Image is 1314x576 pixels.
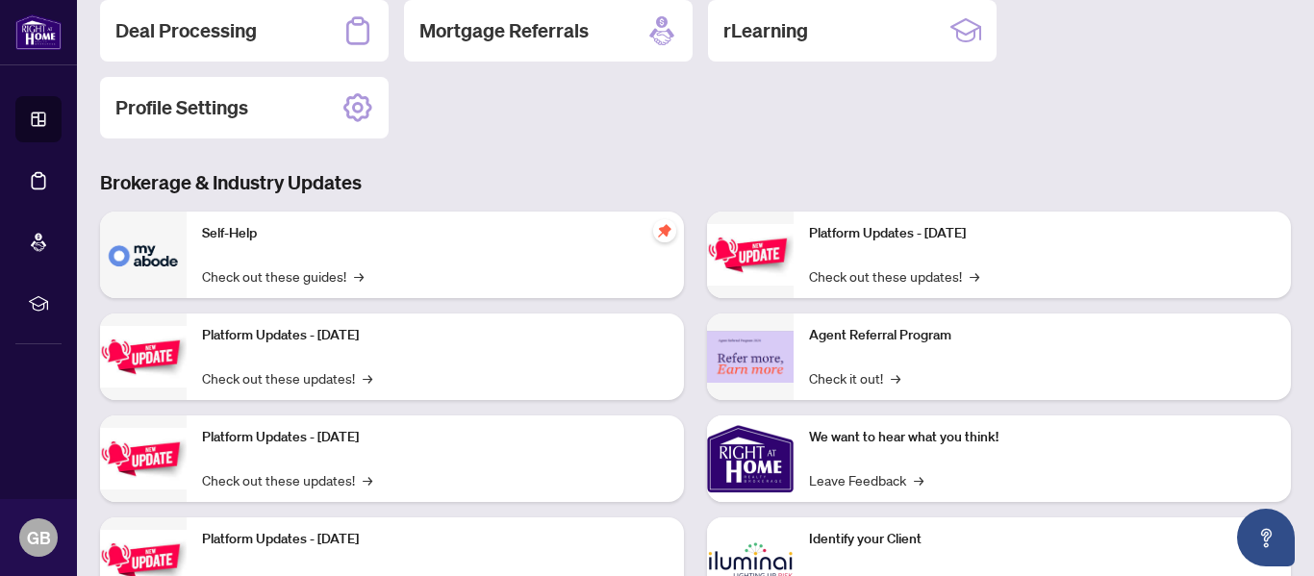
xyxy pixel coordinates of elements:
[354,265,364,287] span: →
[707,415,794,502] img: We want to hear what you think!
[723,17,808,44] h2: rLearning
[707,224,794,285] img: Platform Updates - June 23, 2025
[15,14,62,50] img: logo
[707,331,794,384] img: Agent Referral Program
[100,169,1291,196] h3: Brokerage & Industry Updates
[100,326,187,387] img: Platform Updates - September 16, 2025
[809,469,923,490] a: Leave Feedback→
[202,469,372,490] a: Check out these updates!→
[914,469,923,490] span: →
[653,219,676,242] span: pushpin
[202,367,372,388] a: Check out these updates!→
[809,265,979,287] a: Check out these updates!→
[419,17,589,44] h2: Mortgage Referrals
[891,367,900,388] span: →
[202,265,364,287] a: Check out these guides!→
[27,524,51,551] span: GB
[363,469,372,490] span: →
[115,17,257,44] h2: Deal Processing
[202,223,669,244] p: Self-Help
[970,265,979,287] span: →
[100,212,187,298] img: Self-Help
[809,367,900,388] a: Check it out!→
[1237,509,1295,566] button: Open asap
[809,223,1276,244] p: Platform Updates - [DATE]
[202,325,669,346] p: Platform Updates - [DATE]
[809,325,1276,346] p: Agent Referral Program
[363,367,372,388] span: →
[202,529,669,550] p: Platform Updates - [DATE]
[100,428,187,488] img: Platform Updates - July 21, 2025
[115,94,248,121] h2: Profile Settings
[809,427,1276,448] p: We want to hear what you think!
[202,427,669,448] p: Platform Updates - [DATE]
[809,529,1276,550] p: Identify your Client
